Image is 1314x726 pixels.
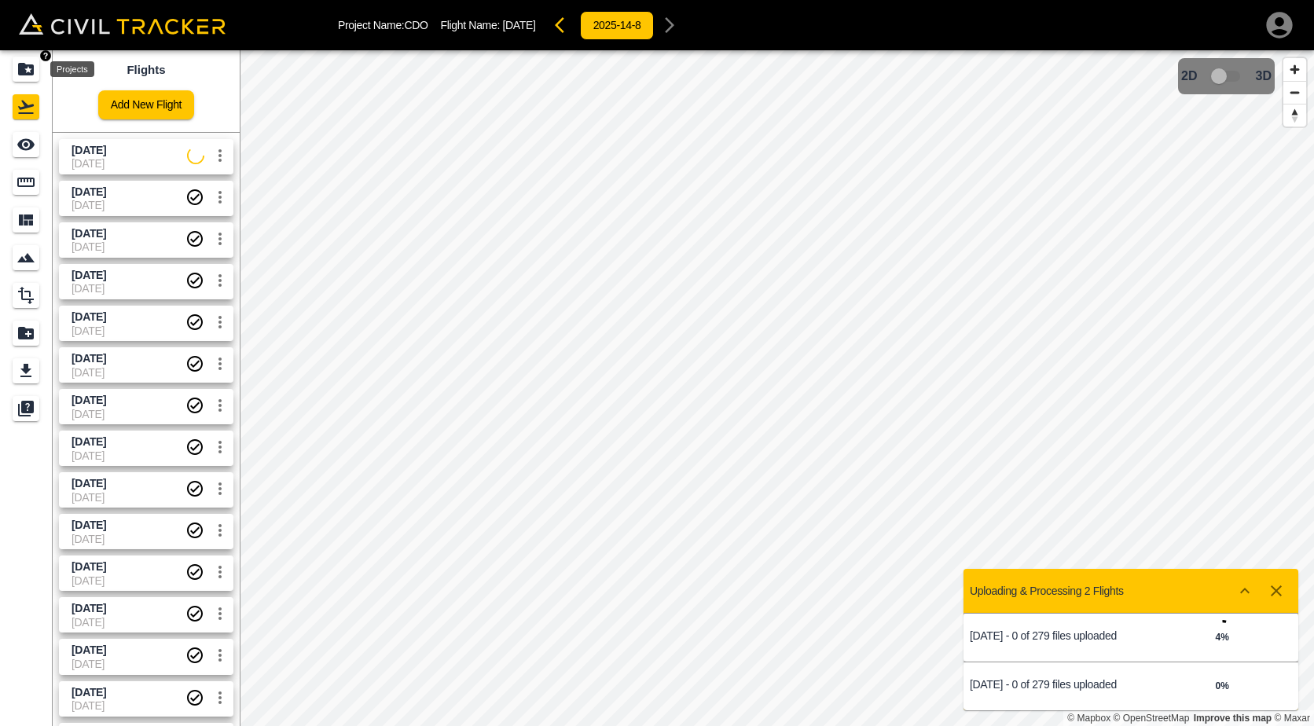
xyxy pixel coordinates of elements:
[1283,58,1306,81] button: Zoom in
[1204,61,1250,91] span: 3D model not uploaded yet
[970,585,1124,597] p: Uploading & Processing 2 Flights
[19,13,226,35] img: Civil Tracker
[1229,575,1261,607] button: Show more
[1215,680,1228,691] strong: 0 %
[970,629,1131,642] p: [DATE] - 0 of 279 files uploaded
[580,11,655,40] button: 2025-14-8
[1067,713,1110,724] a: Mapbox
[1256,69,1272,83] span: 3D
[1215,632,1228,643] strong: 4 %
[50,61,94,77] div: Projects
[338,19,428,31] p: Project Name: CDO
[1114,713,1190,724] a: OpenStreetMap
[240,50,1314,726] canvas: Map
[1181,69,1197,83] span: 2D
[1283,104,1306,126] button: Reset bearing to north
[441,19,536,31] p: Flight Name:
[503,19,536,31] span: [DATE]
[1283,81,1306,104] button: Zoom out
[1274,713,1310,724] a: Maxar
[1194,713,1272,724] a: Map feedback
[970,678,1131,691] p: [DATE] - 0 of 279 files uploaded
